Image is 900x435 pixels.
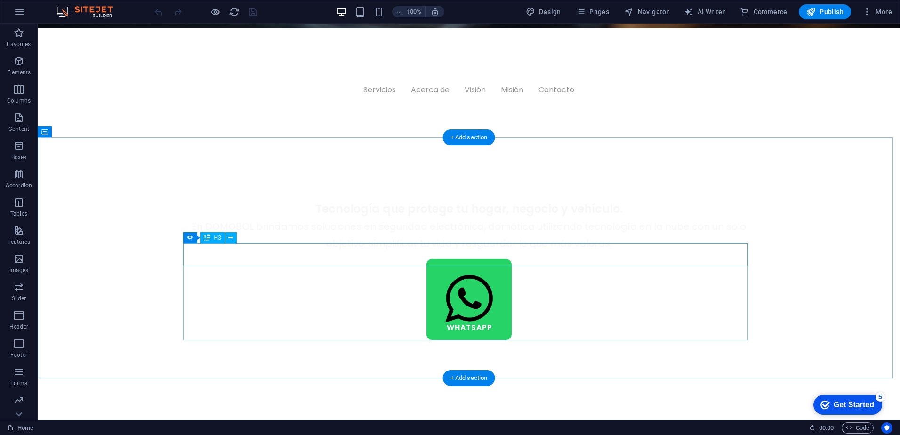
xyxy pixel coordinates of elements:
[862,7,892,16] span: More
[10,351,27,359] p: Footer
[809,422,834,434] h6: Session time
[12,295,26,302] p: Slider
[736,4,791,19] button: Commerce
[10,379,27,387] p: Forms
[443,370,495,386] div: + Add section
[10,210,27,217] p: Tables
[6,408,32,415] p: Marketing
[8,422,33,434] a: Click to cancel selection. Double-click to open Pages
[799,4,851,19] button: Publish
[11,153,27,161] p: Boxes
[9,266,29,274] p: Images
[7,40,31,48] p: Favorites
[228,6,240,17] button: reload
[8,5,76,24] div: Get Started 5 items remaining, 0% complete
[70,2,79,11] div: 5
[806,7,844,16] span: Publish
[8,125,29,133] p: Content
[680,4,729,19] button: AI Writer
[522,4,565,19] div: Design (Ctrl+Alt+Y)
[740,7,787,16] span: Commerce
[7,69,31,76] p: Elements
[392,6,426,17] button: 100%
[214,235,221,241] span: H3
[819,422,834,434] span: 00 00
[443,129,495,145] div: + Add section
[572,4,613,19] button: Pages
[526,7,561,16] span: Design
[209,6,221,17] button: Click here to leave preview mode and continue editing
[28,10,68,19] div: Get Started
[620,4,673,19] button: Navigator
[576,7,609,16] span: Pages
[846,422,869,434] span: Code
[229,7,240,17] i: Reload page
[6,182,32,189] p: Accordion
[522,4,565,19] button: Design
[624,7,669,16] span: Navigator
[826,424,827,431] span: :
[842,422,874,434] button: Code
[881,422,892,434] button: Usercentrics
[7,97,31,105] p: Columns
[859,4,896,19] button: More
[406,6,421,17] h6: 100%
[431,8,439,16] i: On resize automatically adjust zoom level to fit chosen device.
[8,238,30,246] p: Features
[684,7,725,16] span: AI Writer
[9,323,28,330] p: Header
[54,6,125,17] img: Editor Logo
